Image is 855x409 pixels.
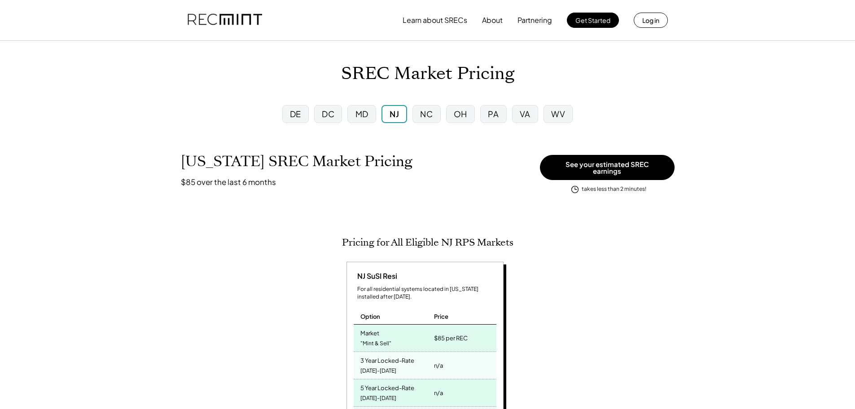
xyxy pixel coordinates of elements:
[517,11,552,29] button: Partnering
[360,312,380,321] div: Option
[360,392,396,405] div: [DATE]-[DATE]
[360,365,396,377] div: [DATE]-[DATE]
[434,387,443,399] div: n/a
[390,108,399,119] div: NJ
[181,153,412,170] h1: [US_STATE] SREC Market Pricing
[342,237,513,248] h2: Pricing for All Eligible NJ RPS Markets
[454,108,467,119] div: OH
[360,382,414,392] div: 5 Year Locked-Rate
[181,177,276,187] h3: $85 over the last 6 months
[551,108,565,119] div: WV
[403,11,467,29] button: Learn about SRECs
[567,13,619,28] button: Get Started
[420,108,433,119] div: NC
[290,108,301,119] div: DE
[360,327,379,337] div: Market
[482,11,503,29] button: About
[341,63,514,84] h1: SREC Market Pricing
[434,312,448,321] div: Price
[520,108,531,119] div: VA
[357,286,496,301] div: For all residential systems located in [US_STATE] installed after [DATE].
[360,338,391,350] div: "Mint & Sell"
[188,5,262,35] img: recmint-logotype%403x.png
[488,108,499,119] div: PA
[322,108,334,119] div: DC
[434,359,443,372] div: n/a
[634,13,668,28] button: Log in
[360,354,414,365] div: 3 Year Locked-Rate
[354,271,397,281] div: NJ SuSI Resi
[540,155,675,180] button: See your estimated SREC earnings
[355,108,368,119] div: MD
[582,185,646,193] div: takes less than 2 minutes!
[434,332,468,344] div: $85 per REC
